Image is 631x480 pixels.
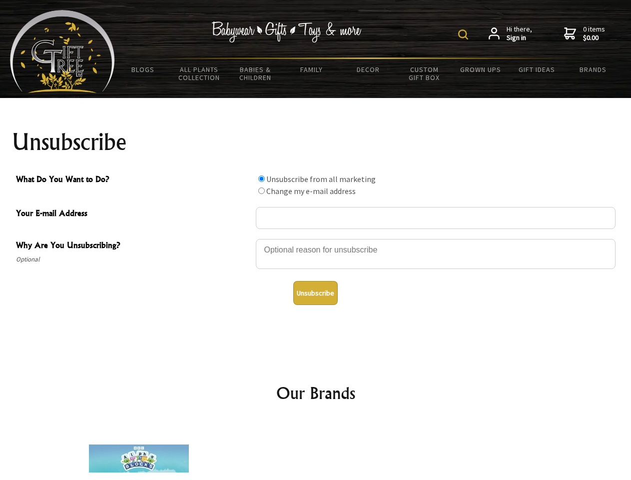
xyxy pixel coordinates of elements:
[489,25,532,42] a: Hi there,Sign in
[20,381,612,405] h2: Our Brands
[16,239,251,253] span: Why Are You Unsubscribing?
[340,59,396,80] a: Decor
[509,59,565,80] a: Gift Ideas
[565,59,622,80] a: Brands
[284,59,340,80] a: Family
[266,186,356,196] label: Change my e-mail address
[227,59,284,88] a: Babies & Children
[10,10,115,93] img: Babyware - Gifts - Toys and more...
[16,173,251,187] span: What Do You Want to Do?
[458,29,468,39] img: product search
[266,174,376,184] label: Unsubscribe from all marketing
[256,207,616,229] input: Your E-mail Address
[293,281,338,305] button: Unsubscribe
[171,59,228,88] a: All Plants Collection
[583,24,605,42] span: 0 items
[115,59,171,80] a: BLOGS
[258,175,265,182] input: What Do You Want to Do?
[212,21,362,42] img: Babywear - Gifts - Toys & more
[258,187,265,194] input: What Do You Want to Do?
[396,59,453,88] a: Custom Gift Box
[256,239,616,269] textarea: Why Are You Unsubscribing?
[507,25,532,42] span: Hi there,
[16,253,251,265] span: Optional
[583,33,605,42] strong: $0.00
[16,207,251,221] span: Your E-mail Address
[452,59,509,80] a: Grown Ups
[507,33,532,42] strong: Sign in
[12,130,620,154] h1: Unsubscribe
[564,25,605,42] a: 0 items$0.00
